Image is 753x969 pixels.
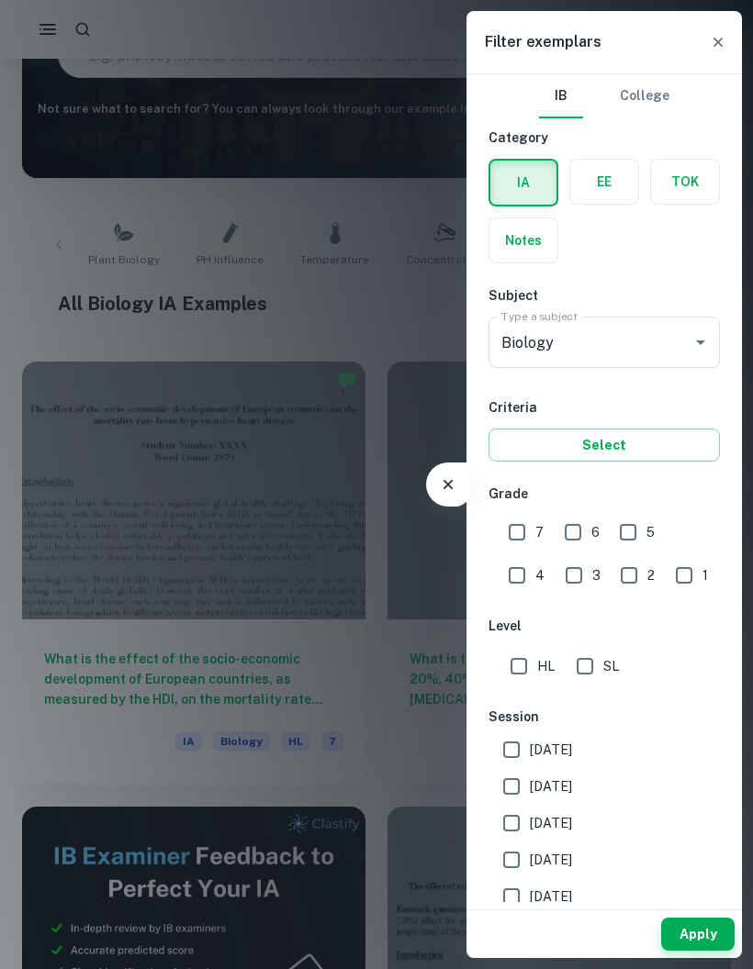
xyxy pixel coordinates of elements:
[661,918,735,951] button: Apply
[539,74,583,118] button: IB
[530,886,572,907] span: [DATE]
[485,31,601,53] h6: Filter exemplars
[490,161,556,205] button: IA
[489,616,720,636] h6: Level
[570,160,638,204] button: EE
[537,656,555,676] span: HL
[592,565,601,585] span: 3
[530,850,572,870] span: [DATE]
[535,565,545,585] span: 4
[591,522,600,542] span: 6
[647,565,655,585] span: 2
[688,329,714,355] button: Open
[651,160,719,204] button: TOK
[646,522,655,542] span: 5
[489,285,720,306] h6: Subject
[430,466,466,503] button: Filter
[702,565,708,585] span: 1
[539,74,669,118] div: Filter type choice
[530,776,572,796] span: [DATE]
[530,813,572,833] span: [DATE]
[603,656,619,676] span: SL
[489,707,720,727] h6: Session
[489,484,720,504] h6: Grade
[489,128,720,148] h6: Category
[489,397,720,418] h6: Criteria
[620,74,669,118] button: College
[535,522,544,542] span: 7
[501,308,578,324] label: Type a subject
[530,740,572,760] span: [DATE]
[489,429,720,462] button: Select
[489,218,557,262] button: Notes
